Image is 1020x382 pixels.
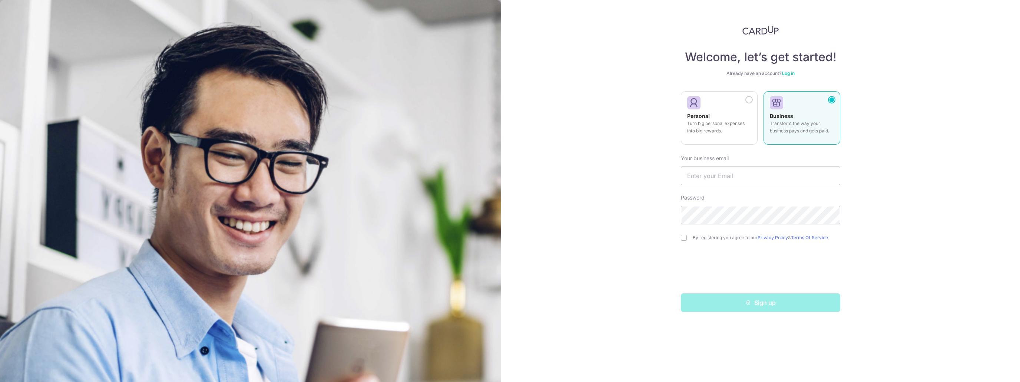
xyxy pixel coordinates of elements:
a: Privacy Policy [758,235,788,240]
label: By registering you agree to our & [693,235,840,241]
a: Terms Of Service [791,235,828,240]
div: Already have an account? [681,70,840,76]
h4: Welcome, let’s get started! [681,50,840,65]
p: Transform the way your business pays and gets paid. [770,120,834,135]
label: Password [681,194,705,201]
iframe: reCAPTCHA [704,256,817,284]
strong: Business [770,113,793,119]
a: Log in [782,70,795,76]
input: Enter your Email [681,167,840,185]
a: Personal Turn big personal expenses into big rewards. [681,91,758,149]
a: Business Transform the way your business pays and gets paid. [764,91,840,149]
p: Turn big personal expenses into big rewards. [687,120,751,135]
strong: Personal [687,113,710,119]
label: Your business email [681,155,729,162]
img: CardUp Logo [742,26,779,35]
